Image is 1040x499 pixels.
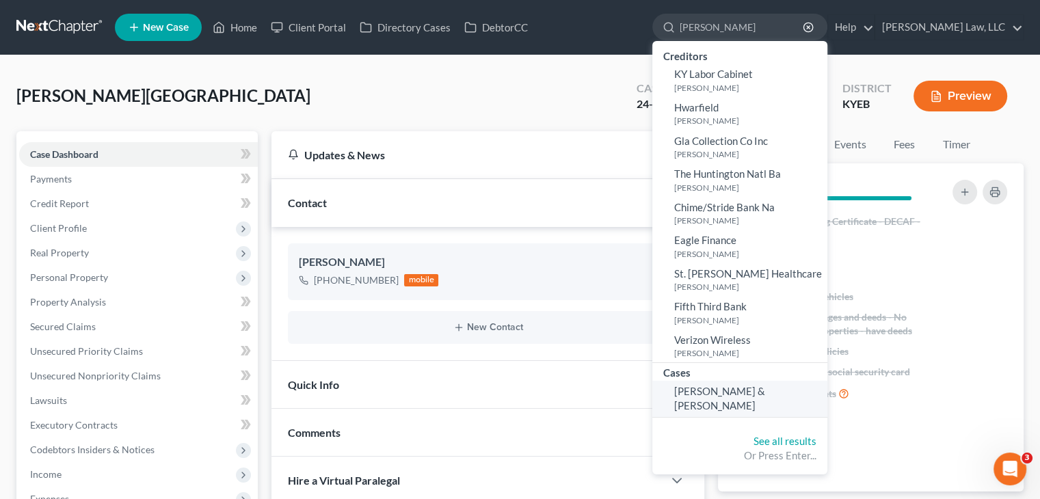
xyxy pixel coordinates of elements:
[353,15,457,40] a: Directory Cases
[823,131,877,158] a: Events
[30,345,143,357] span: Unsecured Priority Claims
[754,435,816,447] a: See all results
[754,365,909,379] span: Drivers license & social security card
[652,296,827,329] a: Fifth Third Bank[PERSON_NAME]
[30,394,67,406] span: Lawsuits
[674,248,824,260] small: [PERSON_NAME]
[674,101,719,113] span: Hwarfield
[842,96,892,112] div: KYEB
[674,148,824,160] small: [PERSON_NAME]
[30,271,108,283] span: Personal Property
[931,131,981,158] a: Timer
[674,347,824,359] small: [PERSON_NAME]
[674,215,824,226] small: [PERSON_NAME]
[674,167,781,180] span: The Huntington Natl Ba
[19,167,258,191] a: Payments
[674,182,824,193] small: [PERSON_NAME]
[19,364,258,388] a: Unsecured Nonpriority Claims
[30,468,62,480] span: Income
[19,339,258,364] a: Unsecured Priority Claims
[457,15,535,40] a: DebtorCC
[30,419,118,431] span: Executory Contracts
[674,82,824,94] small: [PERSON_NAME]
[19,290,258,314] a: Property Analysis
[288,426,341,439] span: Comments
[288,474,400,487] span: Hire a Virtual Paralegal
[30,247,89,258] span: Real Property
[143,23,189,33] span: New Case
[16,85,310,105] span: [PERSON_NAME][GEOGRAPHIC_DATA]
[875,15,1023,40] a: [PERSON_NAME] Law, LLC
[652,46,827,64] div: Creditors
[288,378,339,391] span: Quick Info
[30,148,98,160] span: Case Dashboard
[674,267,822,280] span: St. [PERSON_NAME] Healthcare
[674,68,753,80] span: KY Labor Cabinet
[674,115,824,126] small: [PERSON_NAME]
[30,222,87,234] span: Client Profile
[19,388,258,413] a: Lawsuits
[828,15,874,40] a: Help
[680,14,805,40] input: Search by name...
[754,310,935,338] span: Recorded mortgages and deeds - No mortgages on properties - have deeds
[30,370,161,381] span: Unsecured Nonpriority Claims
[754,215,935,242] span: Credit Counseling Certificate - DECAF - Over the phone
[30,444,155,455] span: Codebtors Insiders & Notices
[19,413,258,437] a: Executory Contracts
[652,263,827,297] a: St. [PERSON_NAME] Healthcare[PERSON_NAME]
[637,81,684,96] div: Case
[30,173,72,185] span: Payments
[299,254,677,271] div: [PERSON_NAME]
[637,96,684,112] div: 24-20414
[882,131,926,158] a: Fees
[30,321,96,332] span: Secured Claims
[674,300,747,312] span: Fifth Third Bank
[652,363,827,380] div: Cases
[674,385,765,412] span: [PERSON_NAME] & [PERSON_NAME]
[652,64,827,97] a: KY Labor Cabinet[PERSON_NAME]
[19,191,258,216] a: Credit Report
[19,142,258,167] a: Case Dashboard
[30,198,89,209] span: Credit Report
[30,296,106,308] span: Property Analysis
[914,81,1007,111] button: Preview
[663,448,816,463] div: Or Press Enter...
[314,273,399,287] div: [PHONE_NUMBER]
[674,334,751,346] span: Verizon Wireless
[652,381,827,417] a: [PERSON_NAME] & [PERSON_NAME]
[264,15,353,40] a: Client Portal
[19,314,258,339] a: Secured Claims
[652,230,827,263] a: Eagle Finance[PERSON_NAME]
[674,314,824,326] small: [PERSON_NAME]
[1022,453,1032,463] span: 3
[288,148,647,162] div: Updates & News
[404,274,438,286] div: mobile
[299,322,677,333] button: New Contact
[674,201,775,213] span: Chime/Stride Bank Na
[674,135,768,147] span: Gla Collection Co Inc
[994,453,1026,485] iframe: Intercom live chat
[206,15,264,40] a: Home
[674,281,824,293] small: [PERSON_NAME]
[674,234,736,246] span: Eagle Finance
[652,163,827,197] a: The Huntington Natl Ba[PERSON_NAME]
[652,197,827,230] a: Chime/Stride Bank Na[PERSON_NAME]
[652,329,827,363] a: Verizon Wireless[PERSON_NAME]
[288,196,327,209] span: Contact
[842,81,892,96] div: District
[652,97,827,131] a: Hwarfield[PERSON_NAME]
[652,131,827,164] a: Gla Collection Co Inc[PERSON_NAME]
